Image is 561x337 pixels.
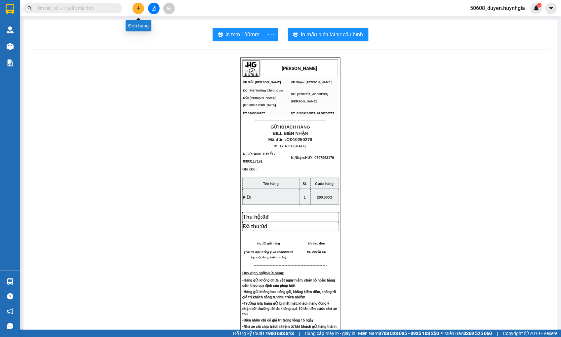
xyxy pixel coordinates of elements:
[213,28,265,41] button: printerIn tem 100mm
[27,6,32,11] span: search
[167,6,171,11] span: aim
[305,156,334,160] span: HUY -
[3,3,19,19] img: logo
[6,4,14,14] img: logo-vxr
[288,28,369,41] button: printerIn mẫu biên lai tự cấu hình
[465,4,531,12] span: 50608_duyen.huynhgia
[254,152,274,156] span: ÁNH TUYẾT
[7,323,13,329] span: message
[7,26,14,33] img: warehouse-icon
[14,44,85,49] span: ----------------------------------------------
[301,30,363,39] span: In mẫu biên lai tự cấu hình
[243,224,267,229] span: Đã thu:
[537,3,542,8] sup: 1
[255,118,326,123] span: ----------------------------------------------
[315,182,334,186] strong: Cước hàng
[524,331,529,336] span: copyright
[273,131,308,136] span: BILL BIÊN NHẬN
[7,293,13,300] span: question-circle
[265,331,294,336] strong: 1900 633 818
[242,167,258,176] span: Ghi chú :
[242,301,337,316] strong: -Trường hợp hàng gửi bị mất mát, khách hàng đòng ý nhận bồi thường tối đa không quá 10 lần tiền c...
[242,271,284,275] strong: Quy định nhận/gửi hàng:
[163,3,175,14] button: aim
[3,26,43,37] span: ĐC: 449 Trường Chinh Cam Đức [PERSON_NAME][GEOGRAPHIC_DATA]
[243,214,271,220] span: Thu hộ:
[3,21,41,25] span: VP Gửi: [PERSON_NAME]
[258,263,327,268] span: -----------------------------------------------
[265,28,278,41] button: more
[308,242,325,245] span: NV tạo đơn
[291,112,334,115] span: ĐT: 02839204577, 0938708777
[242,318,313,322] strong: -Biên nhận chỉ có giá trị trong vòng 15 ngày
[445,330,492,337] span: Miền Bắc
[7,59,14,66] img: solution-icon
[136,6,141,11] span: plus
[243,152,275,163] span: N.Gửi:
[464,331,492,336] strong: 0369 525 060
[39,8,79,14] strong: [PERSON_NAME]
[358,330,439,337] span: Miền Nam
[304,195,306,199] span: 1
[534,5,540,11] img: icon-new-feature
[441,332,443,335] span: ⚪️
[303,182,307,186] strong: SL
[261,224,267,229] span: 0đ
[258,242,280,245] span: Người gửi hàng
[242,290,336,299] strong: -Hàng gửi không bao đóng gói, không kiểm đếm, không rõ giá trị khách hàng tự chịu trách nhiệm
[243,89,283,107] span: ĐC: 449 Trường Chinh Cam Đức [PERSON_NAME][GEOGRAPHIC_DATA]
[291,81,332,84] span: VP Nhận: [PERSON_NAME]
[243,81,281,84] span: VP Gửi: [PERSON_NAME]
[7,308,13,315] span: notification
[243,159,262,163] span: 0383117191
[243,195,251,199] span: KIỆN
[291,93,328,103] span: ĐC: [STREET_ADDRESS][PERSON_NAME]
[262,214,269,220] span: 0đ
[133,3,144,14] button: plus
[50,28,88,35] span: ĐC: [STREET_ADDRESS][PERSON_NAME]
[7,43,14,50] img: warehouse-icon
[271,125,310,130] span: GỬI KHÁCH HÀNG
[280,144,306,148] span: 17:40:33 [DATE]
[50,21,91,25] span: VP Nhận: [PERSON_NAME]
[282,66,317,71] strong: [PERSON_NAME]
[497,330,498,337] span: |
[218,32,223,38] span: printer
[317,195,332,199] span: 200.000đ
[315,156,334,160] span: 0797963179
[263,182,279,186] strong: Tên hàng
[243,60,260,77] img: logo
[265,31,278,39] span: more
[243,112,265,115] span: ĐT:0905000767
[287,137,313,142] span: CĐ10250278
[538,3,541,8] span: 1
[242,278,335,288] strong: -Hàng gửi không chứa vật nguy hiểm, cháy nổ hoặc hàng cấm theo quy định của pháp luật
[307,250,326,253] span: ĐL Duyên CĐ
[299,330,300,337] span: |
[548,5,554,11] span: caret-down
[379,331,439,336] strong: 0708 023 035 - 0935 103 250
[148,3,160,14] button: file-add
[254,263,258,268] span: ---
[268,137,312,142] span: Mã đơn :
[151,6,156,11] span: file-add
[233,330,294,337] span: Hỗ trợ kỹ thuật:
[7,278,14,285] img: warehouse-icon
[293,32,299,38] span: printer
[3,38,24,42] span: ĐT:0905000767
[243,152,275,163] span: -
[126,20,151,31] div: Đơn hàng
[226,30,260,39] span: In tem 100mm
[50,38,94,42] span: ĐT: 02839204577, 0938708777
[545,3,557,14] button: caret-down
[305,330,356,337] span: Cung cấp máy in - giấy in:
[36,5,114,12] input: Tìm tên, số ĐT hoặc mã đơn
[244,250,283,254] em: (Tôi đã đọc,đồng ý và xem
[291,156,334,160] span: N.Nhận:
[274,144,306,148] span: In :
